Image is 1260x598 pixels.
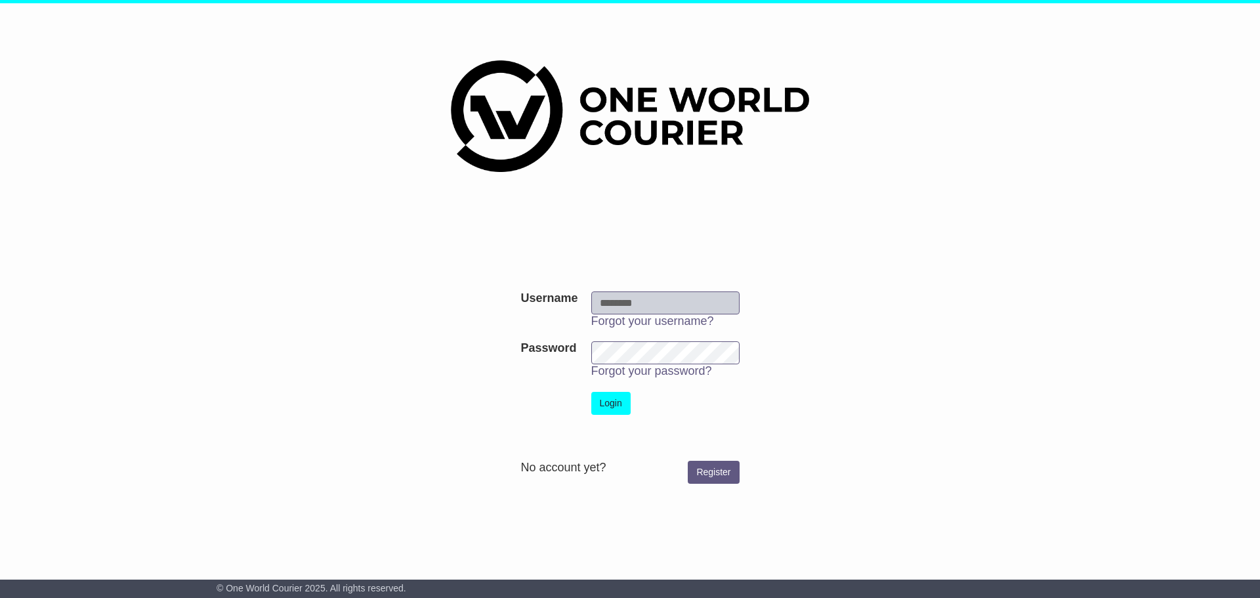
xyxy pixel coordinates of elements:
[591,314,714,328] a: Forgot your username?
[451,60,809,172] img: One World
[217,583,406,593] span: © One World Courier 2025. All rights reserved.
[520,291,577,306] label: Username
[520,341,576,356] label: Password
[591,392,631,415] button: Login
[520,461,739,475] div: No account yet?
[688,461,739,484] a: Register
[591,364,712,377] a: Forgot your password?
